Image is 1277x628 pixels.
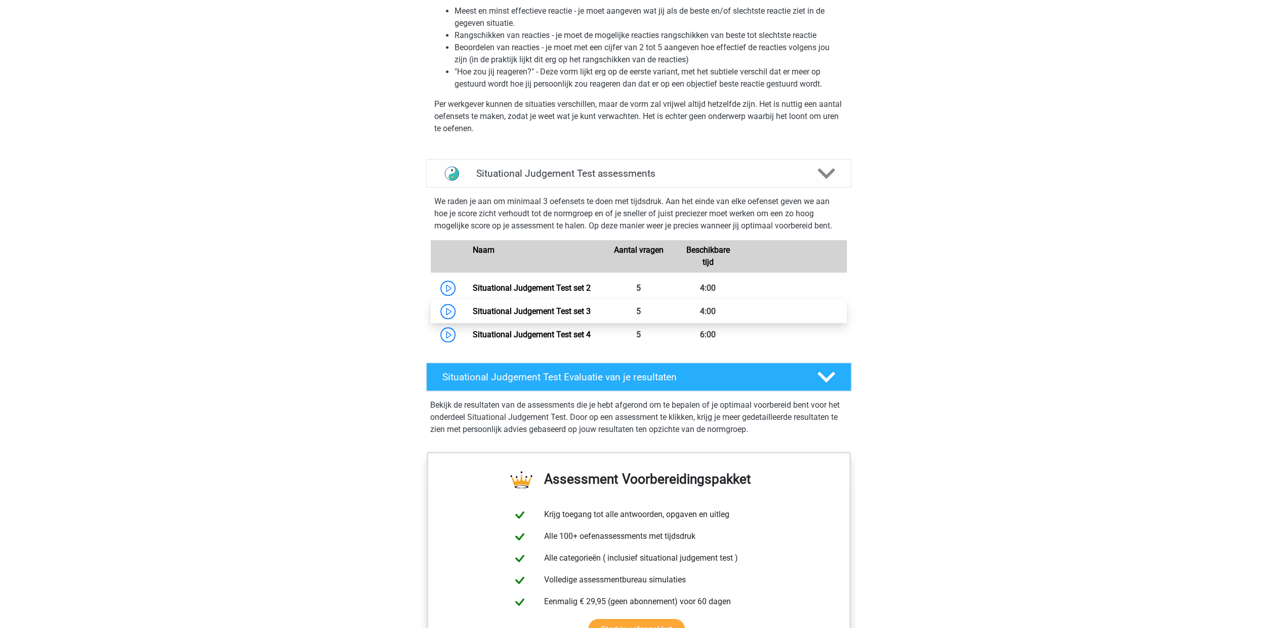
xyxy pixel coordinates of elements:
[442,371,801,383] h4: Situational Judgement Test Evaluatie van je resultaten
[434,195,843,232] p: We raden je aan om minimaal 3 oefensets te doen met tijdsdruk. Aan het einde van elke oefenset ge...
[439,161,465,186] img: situational judgement test assessments
[473,283,591,293] a: Situational Judgement Test set 2
[455,66,843,90] li: "Hoe zou jij reageren?" - Deze vorm lijkt erg op de eerste variant, met het subtiele verschil dat...
[465,244,604,268] div: Naam
[473,306,591,316] a: Situational Judgement Test set 3
[455,5,843,29] li: Meest en minst effectieve reactie - je moet aangeven wat jij als de beste en/of slechtste reactie...
[473,330,591,339] a: Situational Judgement Test set 4
[673,244,743,268] div: Beschikbare tijd
[455,42,843,66] li: Beoordelen van reacties - je moet met een cijfer van 2 tot 5 aangeven hoe effectief de reacties v...
[455,29,843,42] li: Rangschikken van reacties - je moet de mogelijke reacties rangschikken van beste tot slechtste re...
[434,98,843,135] p: Per werkgever kunnen de situaties verschillen, maar de vorm zal vrijwel altijd hetzelfde zijn. He...
[422,159,855,187] a: assessments Situational Judgement Test assessments
[430,399,847,436] p: Bekijk de resultaten van de assessments die je hebt afgerond om te bepalen of je optimaal voorber...
[604,244,673,268] div: Aantal vragen
[422,363,855,391] a: Situational Judgement Test Evaluatie van je resultaten
[476,168,801,179] h4: Situational Judgement Test assessments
